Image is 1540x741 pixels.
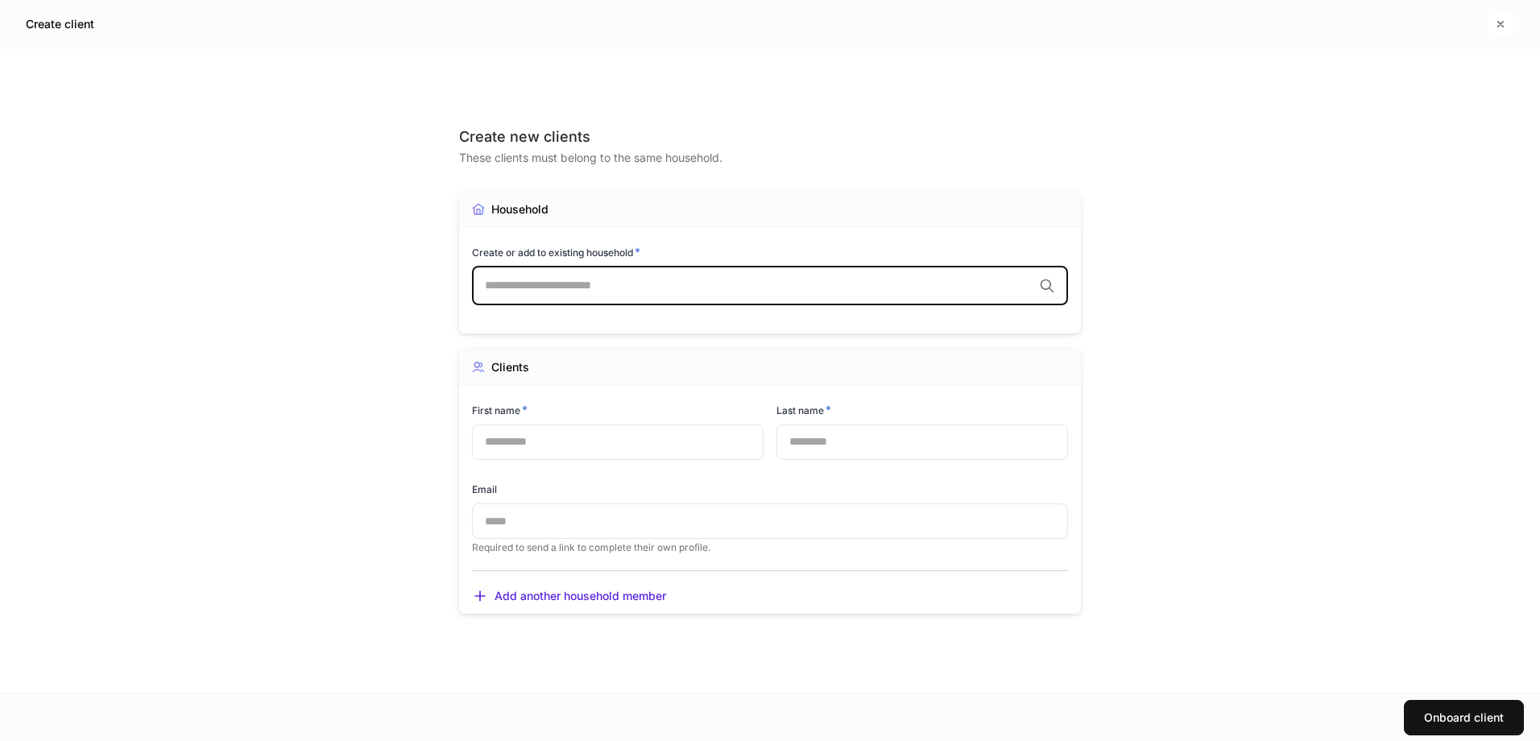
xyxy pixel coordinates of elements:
h5: Create client [26,16,94,32]
div: These clients must belong to the same household. [459,147,1081,166]
button: Onboard client [1404,700,1524,735]
button: Add another household member [472,588,666,604]
div: Onboard client [1424,712,1504,723]
p: Required to send a link to complete their own profile. [472,541,1068,554]
h6: First name [472,402,528,418]
div: Clients [491,359,529,375]
div: Create new clients [459,127,1081,147]
h6: Last name [776,402,831,418]
div: Household [491,201,549,217]
h6: Create or add to existing household [472,244,640,260]
h6: Email [472,482,497,497]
